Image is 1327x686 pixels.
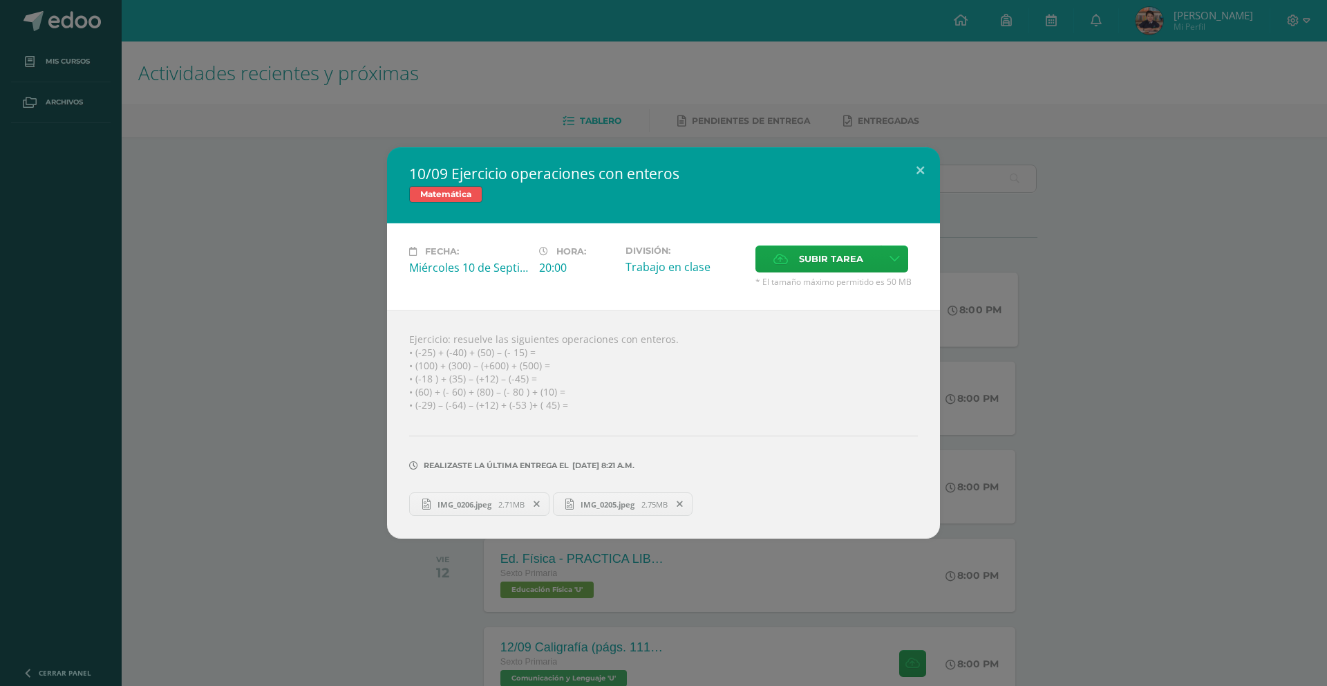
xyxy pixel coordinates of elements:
div: Miércoles 10 de Septiembre [409,260,528,275]
span: 2.71MB [498,499,525,510]
span: IMG_0205.jpeg [574,499,641,510]
a: IMG_0206.jpeg 2.71MB [409,492,549,516]
div: Ejercicio: resuelve las siguientes operaciones con enteros. • (-25) + (-40) + (50) – (- 15) = • (... [387,310,940,539]
span: Matemática [409,186,482,203]
button: Close (Esc) [901,147,940,194]
span: IMG_0206.jpeg [431,499,498,510]
span: Subir tarea [799,246,863,272]
span: Remover entrega [525,497,549,512]
span: [DATE] 8:21 a.m. [569,465,634,466]
span: Hora: [556,246,586,257]
h2: 10/09 Ejercicio operaciones con enteros [409,164,918,183]
span: Fecha: [425,246,459,257]
span: Realizaste la última entrega el [424,461,569,470]
a: IMG_0205.jpeg 2.75MB [553,492,693,516]
span: 2.75MB [641,499,668,510]
label: División: [625,245,744,256]
span: * El tamaño máximo permitido es 50 MB [755,276,918,288]
div: Trabajo en clase [625,259,744,275]
div: 20:00 [539,260,614,275]
span: Remover entrega [668,497,692,512]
